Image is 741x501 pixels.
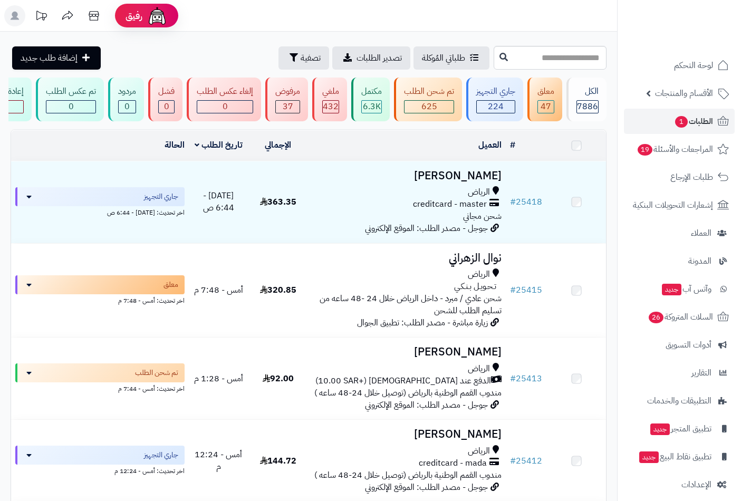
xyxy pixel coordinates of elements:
[510,284,516,296] span: #
[463,210,502,223] span: شحن مجاني
[468,268,490,281] span: الرياض
[669,28,731,51] img: logo-2.png
[322,85,339,98] div: ملغي
[650,423,670,435] span: جديد
[477,101,515,113] div: 224
[365,481,488,494] span: جوجل - مصدر الطلب: الموقع الإلكتروني
[638,449,711,464] span: تطبيق نقاط البيع
[365,399,488,411] span: جوجل - مصدر الطلب: الموقع الإلكتروني
[637,142,713,157] span: المراجعات والأسئلة
[12,46,101,70] a: إضافة طلب جديد
[362,101,381,113] div: 6333
[15,294,185,305] div: اخر تحديث: أمس - 7:48 م
[538,101,554,113] div: 47
[278,46,329,70] button: تصفية
[312,346,502,358] h3: [PERSON_NAME]
[454,281,496,293] span: تـحـويـل بـنـكـي
[674,58,713,73] span: لوحة التحكم
[197,101,253,113] div: 0
[624,416,735,441] a: تطبيق المتجرجديد
[624,360,735,386] a: التقارير
[312,252,502,264] h3: نوال الزهراني
[146,78,185,121] a: فشل 0
[624,388,735,413] a: التطبيقات والخدمات
[361,85,382,98] div: مكتمل
[357,52,402,64] span: تصدير الطلبات
[468,186,490,198] span: الرياض
[404,85,454,98] div: تم شحن الطلب
[147,5,168,26] img: ai-face.png
[263,372,294,385] span: 92.00
[510,372,516,385] span: #
[15,382,185,393] div: اخر تحديث: أمس - 7:44 م
[320,292,502,317] span: شحن عادي / مبرد - داخل الرياض خلال 24 -48 ساعه من تسليم الطلب للشحن
[363,100,381,113] span: 6.3K
[34,78,106,121] a: تم عكس الطلب 0
[576,85,599,98] div: الكل
[314,387,502,399] span: مندوب القمم الوطنية بالرياض (توصيل خلال 24-48 ساعه )
[525,78,564,121] a: معلق 47
[649,312,663,323] span: 26
[464,78,525,121] a: جاري التجهيز 224
[666,338,711,352] span: أدوات التسويق
[510,372,542,385] a: #25413
[119,101,136,113] div: 0
[670,170,713,185] span: طلبات الإرجاع
[144,450,178,460] span: جاري التجهيز
[624,109,735,134] a: الطلبات1
[310,78,349,121] a: ملغي 432
[624,220,735,246] a: العملاء
[648,310,713,324] span: السلات المتروكة
[46,85,96,98] div: تم عكس الطلب
[15,206,185,217] div: اخر تحديث: [DATE] - 6:44 ص
[633,198,713,213] span: إشعارات التحويلات البنكية
[649,421,711,436] span: تطبيق المتجر
[478,139,502,151] a: العميل
[624,304,735,330] a: السلات المتروكة26
[135,368,178,378] span: تم شحن الطلب
[323,100,339,113] span: 432
[185,78,263,121] a: إلغاء عكس الطلب 0
[365,222,488,235] span: جوجل - مصدر الطلب: الموقع الإلكتروني
[624,332,735,358] a: أدوات التسويق
[332,46,410,70] a: تصدير الطلبات
[468,363,490,375] span: الرياض
[413,46,489,70] a: طلباتي المُوكلة
[624,444,735,469] a: تطبيق نقاط البيعجديد
[662,284,681,295] span: جديد
[681,477,711,492] span: الإعدادات
[419,457,487,469] span: creditcard - mada
[392,78,464,121] a: تم شحن الطلب 625
[21,52,78,64] span: إضافة طلب جديد
[144,191,178,202] span: جاري التجهيز
[624,192,735,218] a: إشعارات التحويلات البنكية
[194,372,243,385] span: أمس - 1:28 م
[624,53,735,78] a: لوحة التحكم
[476,85,515,98] div: جاري التجهيز
[541,100,551,113] span: 47
[263,78,310,121] a: مرفوض 37
[510,284,542,296] a: #25415
[106,78,146,121] a: مردود 0
[349,78,392,121] a: مكتمل 6.3K
[624,276,735,302] a: وآتس آبجديد
[165,139,185,151] a: الحالة
[197,85,253,98] div: إلغاء عكس الطلب
[126,9,142,22] span: رفيق
[159,101,174,113] div: 0
[624,472,735,497] a: الإعدادات
[691,226,711,240] span: العملاء
[691,365,711,380] span: التقارير
[655,86,713,101] span: الأقسام والمنتجات
[164,100,169,113] span: 0
[488,100,504,113] span: 224
[195,139,243,151] a: تاريخ الطلب
[537,85,554,98] div: معلق
[510,455,542,467] a: #25412
[163,280,178,290] span: معلق
[661,282,711,296] span: وآتس آب
[158,85,175,98] div: فشل
[315,375,491,387] span: الدفع عند [DEMOGRAPHIC_DATA] (+10.00 SAR)
[301,52,321,64] span: تصفية
[674,114,713,129] span: الطلبات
